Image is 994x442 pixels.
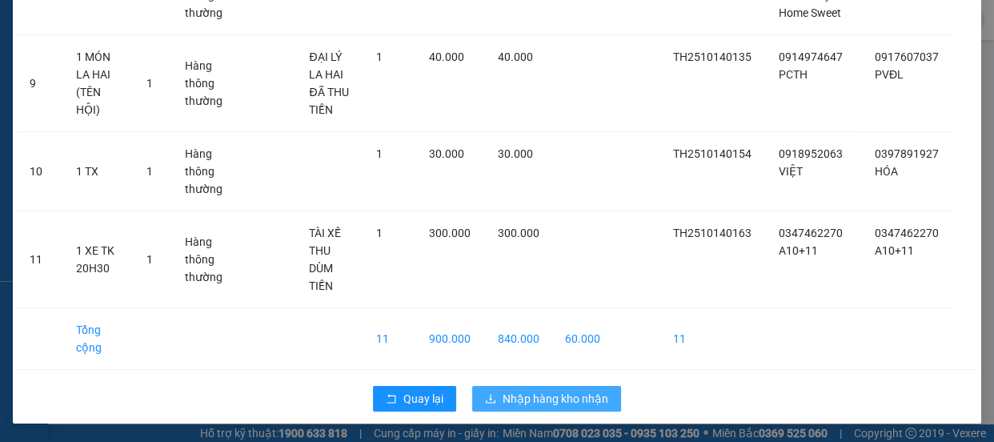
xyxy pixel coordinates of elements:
span: 30.000 [498,147,533,160]
button: rollbackQuay lại [373,386,456,412]
td: Tổng cộng [63,308,134,370]
span: 40.000 [429,50,464,63]
div: A [187,91,350,110]
td: Hàng thông thường [172,35,242,132]
span: download [485,393,496,406]
div: [GEOGRAPHIC_DATA] [187,14,350,50]
span: 1 [146,77,153,90]
span: 40.000 [498,50,533,63]
td: Hàng thông thường [172,132,242,211]
td: 10 [17,132,63,211]
span: 300.000 [429,227,471,239]
span: TH2510140154 [673,147,752,160]
span: PVĐL [875,68,904,81]
td: Hàng thông thường [172,211,242,308]
td: 1 MÓN LA HAI (TÊN HỘI) [63,35,134,132]
td: 1 TX [63,132,134,211]
span: 1 [376,50,383,63]
span: Nhập hàng kho nhận [503,390,608,408]
span: rollback [386,393,397,406]
td: 1 XE TK 20H30 [63,211,134,308]
div: 0792432019 [14,69,176,91]
span: Nhận: [187,14,226,30]
span: 1 [376,147,383,160]
td: 9 [17,35,63,132]
div: VY [14,50,176,69]
div: VY [187,50,350,69]
span: 0914974647 [779,50,843,63]
td: 60.000 [552,308,613,370]
td: 840.000 [485,308,552,370]
span: A10+11 [875,244,914,257]
td: 11 [363,308,416,370]
span: VIỆT [779,165,803,178]
span: 1 [146,165,153,178]
span: 1 [146,253,153,266]
span: 30.000 [429,147,464,160]
span: 0347462270 [875,227,939,239]
span: 0397891927 [875,147,939,160]
span: 0917607037 [875,50,939,63]
span: HÓA [875,165,898,178]
span: 0347462270 [779,227,843,239]
span: A10+11 [779,244,818,257]
span: PCTH [779,68,808,81]
span: 0918952063 [779,147,843,160]
span: TÀI XẾ THU DÙM TIỀN [309,227,341,292]
td: 11 [17,211,63,308]
div: [GEOGRAPHIC_DATA] [14,14,176,50]
span: TH2510140163 [673,227,752,239]
span: 300.000 [498,227,539,239]
span: 1 [376,227,383,239]
span: ĐẠI LÝ LA HAI ĐÃ THU TIỀN [309,50,348,116]
td: 11 [660,308,766,370]
button: downloadNhập hàng kho nhận [472,386,621,412]
span: TH2510140135 [673,50,752,63]
td: 900.000 [416,308,485,370]
span: Gửi: [14,14,38,30]
div: 0792432019 [187,69,350,91]
span: Quay lại [403,390,443,408]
